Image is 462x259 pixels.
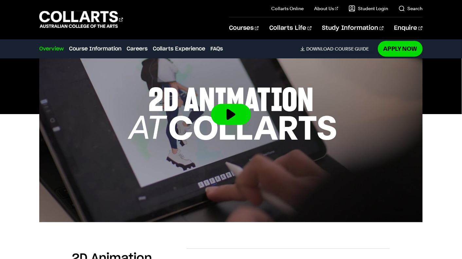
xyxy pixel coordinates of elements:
[394,17,423,39] a: Enquire
[271,5,304,12] a: Collarts Online
[269,17,311,39] a: Collarts Life
[210,45,223,53] a: FAQs
[378,41,423,56] a: Apply Now
[127,45,148,53] a: Careers
[399,5,423,12] a: Search
[39,6,423,222] img: Video thumbnail
[322,17,384,39] a: Study Information
[39,45,64,53] a: Overview
[69,45,121,53] a: Course Information
[306,46,333,52] span: Download
[39,10,123,29] div: Go to homepage
[314,5,338,12] a: About Us
[349,5,388,12] a: Student Login
[300,46,374,52] a: DownloadCourse Guide
[153,45,205,53] a: Collarts Experience
[229,17,259,39] a: Courses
